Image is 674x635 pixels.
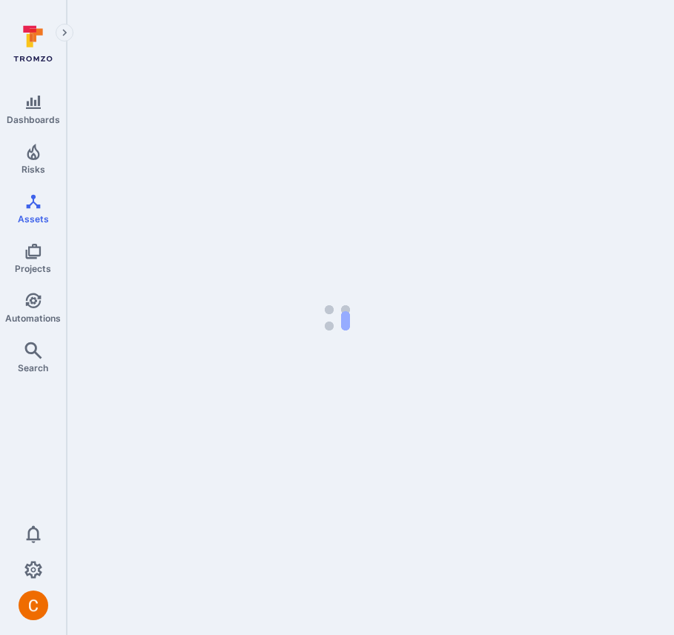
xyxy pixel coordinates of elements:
[59,27,70,39] i: Expand navigation menu
[15,263,51,274] span: Projects
[22,164,45,175] span: Risks
[7,114,60,125] span: Dashboards
[56,24,73,41] button: Expand navigation menu
[19,591,48,620] img: ACg8ocJuq_DPPTkXyD9OlTnVLvDrpObecjcADscmEHLMiTyEnTELew=s96-c
[18,362,48,373] span: Search
[18,213,49,225] span: Assets
[19,591,48,620] div: Camilo Rivera
[5,313,61,324] span: Automations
